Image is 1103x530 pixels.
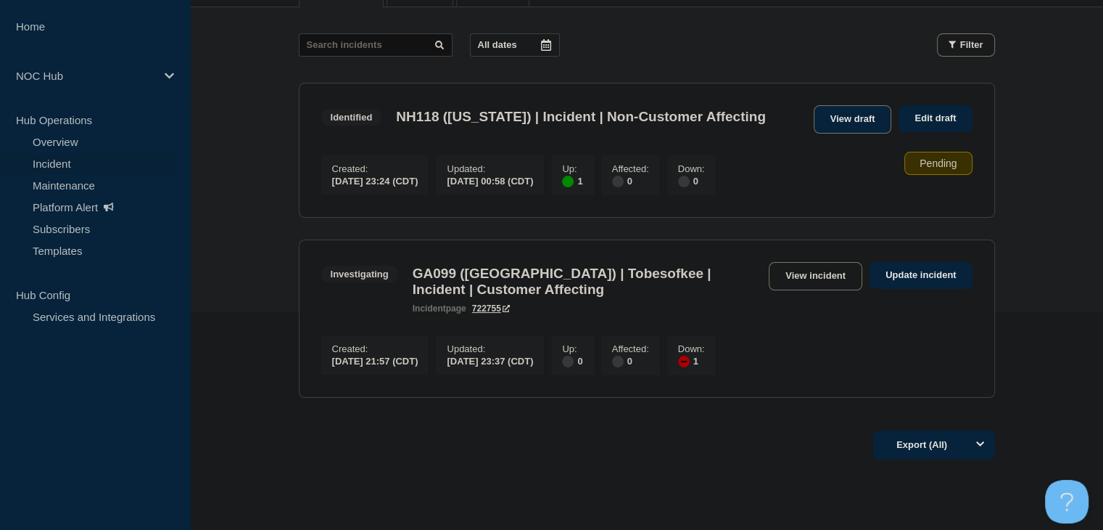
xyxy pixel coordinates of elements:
div: up [562,176,574,187]
p: Affected : [612,163,649,174]
p: Created : [332,163,418,174]
span: Filter [960,39,983,50]
a: Edit draft [898,105,972,132]
div: [DATE] 23:24 (CDT) [332,174,418,187]
p: page [413,303,466,314]
div: 1 [562,174,582,187]
button: Options [966,431,995,460]
button: Filter [937,33,995,57]
div: disabled [612,176,624,187]
div: disabled [562,356,574,367]
input: Search incidents [299,33,453,57]
p: Affected : [612,343,649,354]
div: down [678,356,690,367]
div: 0 [678,174,705,187]
a: View incident [769,262,862,290]
a: 722755 [472,303,510,314]
p: All dates [478,39,517,50]
p: Down : [678,163,705,174]
p: Down : [678,343,705,354]
h3: NH118 ([US_STATE]) | Incident | Non-Customer Affecting [396,109,766,125]
div: 0 [562,354,582,367]
div: 1 [678,354,705,367]
p: Up : [562,343,582,354]
p: NOC Hub [16,70,155,82]
div: 0 [612,174,649,187]
span: Investigating [321,266,398,282]
p: Up : [562,163,582,174]
div: [DATE] 21:57 (CDT) [332,354,418,367]
div: 0 [612,354,649,367]
a: View draft [814,105,892,134]
div: disabled [678,176,690,187]
a: Update incident [869,262,972,289]
div: [DATE] 23:37 (CDT) [447,354,533,367]
span: incident [413,303,446,314]
p: Updated : [447,163,533,174]
div: disabled [612,356,624,367]
div: [DATE] 00:58 (CDT) [447,174,533,187]
button: All dates [470,33,560,57]
h3: GA099 ([GEOGRAPHIC_DATA]) | Tobesofkee | Incident | Customer Affecting [413,266,761,298]
p: Updated : [447,343,533,354]
button: Export (All) [873,431,995,460]
p: Created : [332,343,418,354]
span: Identified [321,109,382,126]
iframe: Help Scout Beacon - Open [1045,480,1088,523]
div: Pending [904,152,972,175]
